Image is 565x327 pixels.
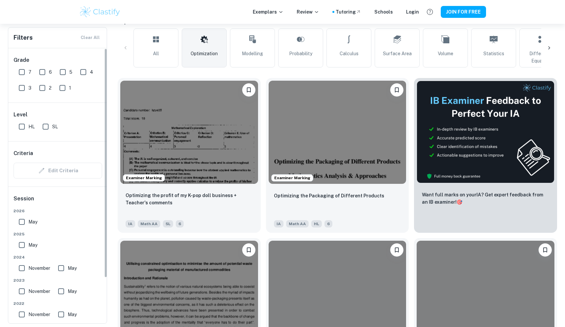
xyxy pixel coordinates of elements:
[14,195,102,208] h6: Session
[274,192,384,199] p: Optimizing the Packaging of Different Products
[336,8,361,16] a: Tutoring
[69,68,72,76] span: 5
[14,254,102,260] span: 2024
[266,78,409,233] a: Examiner MarkingPlease log in to bookmark exemplarsOptimizing the Packaging of Different Products...
[253,8,283,16] p: Exemplars
[28,311,50,318] span: November
[28,218,37,225] span: May
[79,5,121,19] img: Clastify logo
[272,175,313,181] span: Examiner Marking
[123,175,165,181] span: Examiner Marking
[242,243,255,257] button: Please log in to bookmark exemplars
[383,50,412,57] span: Surface Area
[269,81,406,184] img: Math AA IA example thumbnail: Optimizing the Packaging of Different Pr
[311,220,322,227] span: HL
[14,111,102,119] h6: Level
[163,220,173,227] span: SL
[28,123,35,130] span: HL
[374,8,393,16] a: Schools
[14,149,33,157] h6: Criteria
[28,265,50,272] span: November
[406,8,419,16] a: Login
[390,243,403,257] button: Please log in to bookmark exemplars
[441,6,486,18] button: JOIN FOR FREE
[297,8,319,16] p: Review
[52,123,58,130] span: SL
[242,50,263,57] span: Modelling
[49,84,52,92] span: 2
[191,50,218,57] span: Optimization
[153,50,159,57] span: All
[457,199,462,205] span: 🎯
[126,192,253,206] p: Optimizing the profit of my K-pop doll business + Teacher's comments
[126,220,135,227] span: IA
[242,83,255,97] button: Please log in to bookmark exemplars
[522,50,561,64] span: Differential Equations
[28,84,31,92] span: 3
[14,163,102,179] div: Criteria filters are unavailable when searching by topic
[118,78,261,233] a: Examiner MarkingPlease log in to bookmark exemplarsOptimizing the profit of my K-pop doll busines...
[14,277,102,283] span: 2023
[28,288,50,295] span: November
[68,265,77,272] span: May
[90,68,93,76] span: 4
[438,50,453,57] span: Volume
[422,191,549,206] p: Want full marks on your IA ? Get expert feedback from an IB examiner!
[176,220,184,227] span: 6
[68,288,77,295] span: May
[14,301,102,307] span: 2022
[324,220,332,227] span: 6
[138,220,160,227] span: Math AA
[539,243,552,257] button: Please log in to bookmark exemplars
[14,231,102,237] span: 2025
[390,83,403,97] button: Please log in to bookmark exemplars
[414,78,557,233] a: ThumbnailWant full marks on yourIA? Get expert feedback from an IB examiner!
[14,33,33,42] h6: Filters
[49,68,52,76] span: 6
[417,81,554,183] img: Thumbnail
[28,241,37,249] span: May
[274,220,283,227] span: IA
[286,220,309,227] span: Math AA
[340,50,358,57] span: Calculus
[483,50,504,57] span: Statistics
[69,84,71,92] span: 1
[424,6,435,18] button: Help and Feedback
[289,50,312,57] span: Probability
[14,208,102,214] span: 2026
[68,311,77,318] span: May
[28,68,31,76] span: 7
[120,81,258,184] img: Math AA IA example thumbnail: Optimizing the profit of my K-pop doll b
[14,56,102,64] h6: Grade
